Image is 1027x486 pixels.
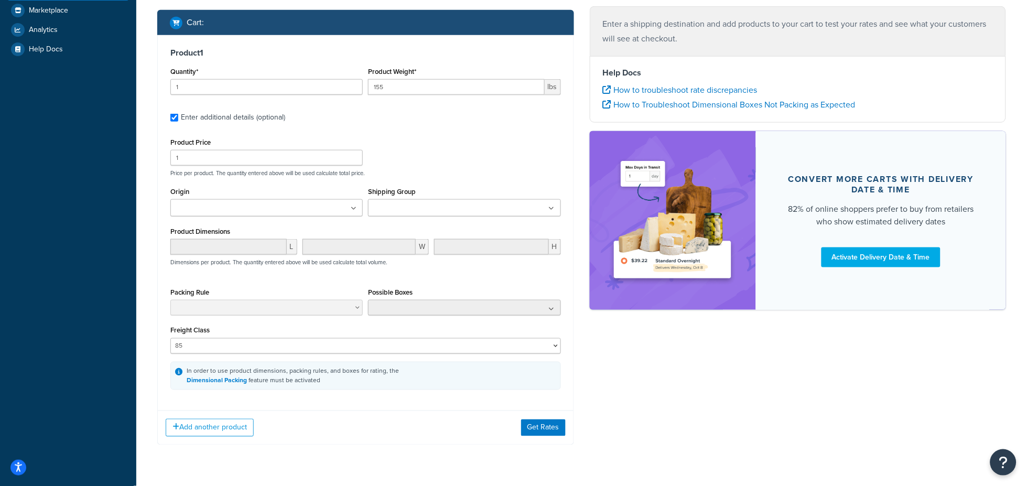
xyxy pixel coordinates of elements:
span: Help Docs [29,45,63,54]
img: feature-image-ddt-36eae7f7280da8017bfb280eaccd9c446f90b1fe08728e4019434db127062ab4.png [607,147,738,294]
button: Get Rates [521,419,566,436]
label: Product Price [170,138,211,146]
label: Possible Boxes [368,288,413,296]
span: W [416,239,429,255]
h4: Help Docs [603,67,993,79]
button: Open Resource Center [990,449,1017,476]
label: Shipping Group [368,188,416,196]
span: H [549,239,561,255]
a: How to Troubleshoot Dimensional Boxes Not Packing as Expected [603,99,856,111]
button: Add another product [166,419,254,437]
label: Quantity* [170,68,198,75]
h2: Cart : [187,18,204,27]
a: Marketplace [8,1,128,20]
label: Packing Rule [170,288,209,296]
a: How to troubleshoot rate discrepancies [603,84,758,96]
label: Product Dimensions [170,228,230,235]
label: Origin [170,188,189,196]
a: Help Docs [8,40,128,59]
div: Convert more carts with delivery date & time [781,174,981,195]
p: Enter a shipping destination and add products to your cart to test your rates and see what your c... [603,17,993,46]
div: Enter additional details (optional) [181,110,285,125]
input: Enter additional details (optional) [170,114,178,122]
a: Activate Delivery Date & Time [821,247,940,267]
div: In order to use product dimensions, packing rules, and boxes for rating, the feature must be acti... [187,366,399,385]
p: Price per product. The quantity entered above will be used calculate total price. [168,169,564,177]
h3: Product 1 [170,48,561,58]
input: 0.00 [368,79,544,95]
span: Marketplace [29,6,68,15]
a: Analytics [8,20,128,39]
p: Dimensions per product. The quantity entered above will be used calculate total volume. [168,258,387,266]
span: L [287,239,297,255]
label: Product Weight* [368,68,416,75]
span: Analytics [29,26,58,35]
div: 82% of online shoppers prefer to buy from retailers who show estimated delivery dates [781,203,981,228]
a: Dimensional Packing [187,376,247,385]
label: Freight Class [170,327,210,334]
span: lbs [545,79,561,95]
input: 0 [170,79,363,95]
